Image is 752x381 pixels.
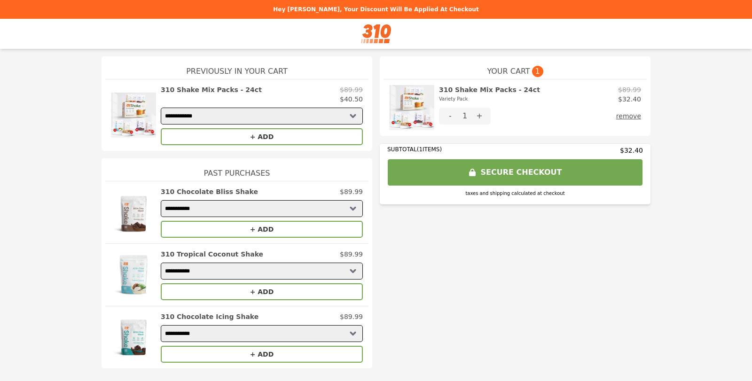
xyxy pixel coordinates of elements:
[161,325,363,342] select: Select a product variant
[468,108,491,124] button: +
[161,85,262,94] h2: 310 Shake Mix Packs - 24ct
[532,66,543,77] span: 1
[620,146,643,155] span: $32.40
[161,249,263,259] h2: 310 Tropical Coconut Shake
[462,108,468,124] div: 1
[111,312,156,363] img: 310 Chocolate Icing Shake
[161,312,258,321] h2: 310 Chocolate Icing Shake
[161,283,363,300] button: + ADD
[111,187,156,238] img: 310 Chocolate Bliss Shake
[340,249,363,259] p: $89.99
[439,108,462,124] button: -
[387,159,643,186] button: SECURE CHECKOUT
[616,108,641,124] button: remove
[340,94,363,104] p: $40.50
[6,6,746,13] p: Hey [PERSON_NAME], your discount will be applied at checkout
[161,108,363,124] select: Select a product variant
[340,312,363,321] p: $89.99
[105,158,368,181] h1: Past Purchases
[161,128,363,145] button: + ADD
[340,187,363,196] p: $89.99
[161,200,363,217] select: Select a product variant
[361,24,392,43] img: Brand Logo
[161,221,363,238] button: + ADD
[387,190,643,197] div: taxes and shipping calculated at checkout
[161,263,363,280] select: Select a product variant
[161,346,363,363] button: + ADD
[105,56,368,79] h1: Previously In Your Cart
[111,249,156,300] img: 310 Tropical Coconut Shake
[618,85,641,94] p: $89.99
[618,94,641,104] p: $32.40
[439,94,540,104] div: Variety Pack
[417,146,442,153] span: ( 1 ITEMS)
[340,85,363,94] p: $89.99
[111,85,156,145] img: 310 Shake Mix Packs - 24ct
[389,85,434,130] img: 310 Shake Mix Packs - 24ct
[161,187,258,196] h2: 310 Chocolate Bliss Shake
[387,146,417,153] span: SUBTOTAL
[439,85,540,104] h2: 310 Shake Mix Packs - 24ct
[487,66,530,77] span: YOUR CART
